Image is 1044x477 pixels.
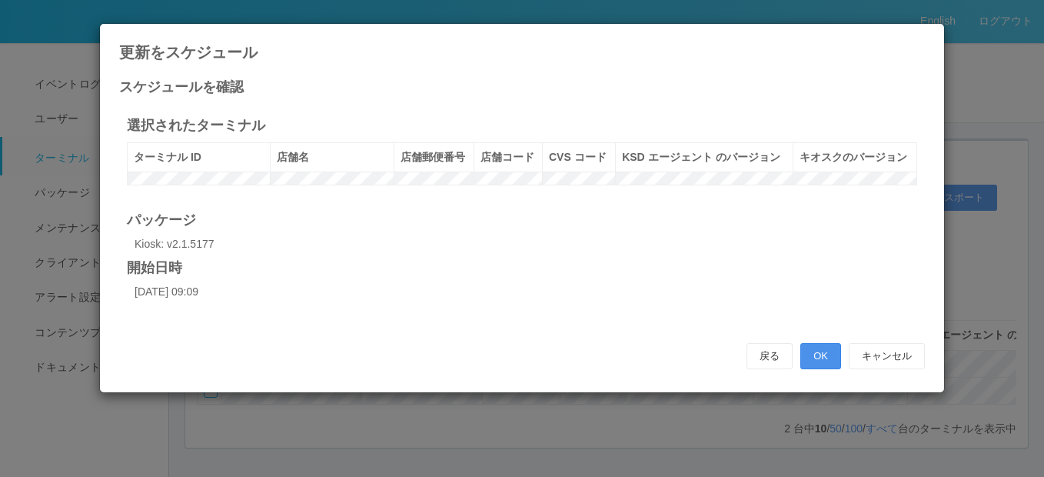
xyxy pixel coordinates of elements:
[119,80,925,95] h4: スケジュールを確認
[127,261,917,276] h4: 開始日時
[127,213,917,228] h4: パッケージ
[401,149,467,165] div: 店舗郵便番号
[746,343,793,369] button: 戻る
[849,343,925,369] button: キャンセル
[127,118,917,134] h4: 選択されたターミナル
[549,149,609,165] div: CVS コード
[277,149,387,165] div: 店舗名
[800,343,841,369] button: OK
[119,44,925,61] h4: 更新をスケジュール
[622,149,786,165] div: KSD エージェント のバージョン
[480,149,536,165] div: 店舗コード
[135,236,917,252] p: Kiosk: v2.1.5177
[134,149,264,165] div: ターミナル ID
[800,149,910,165] div: キオスクのバージョン
[135,284,917,300] p: [DATE] 09:09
